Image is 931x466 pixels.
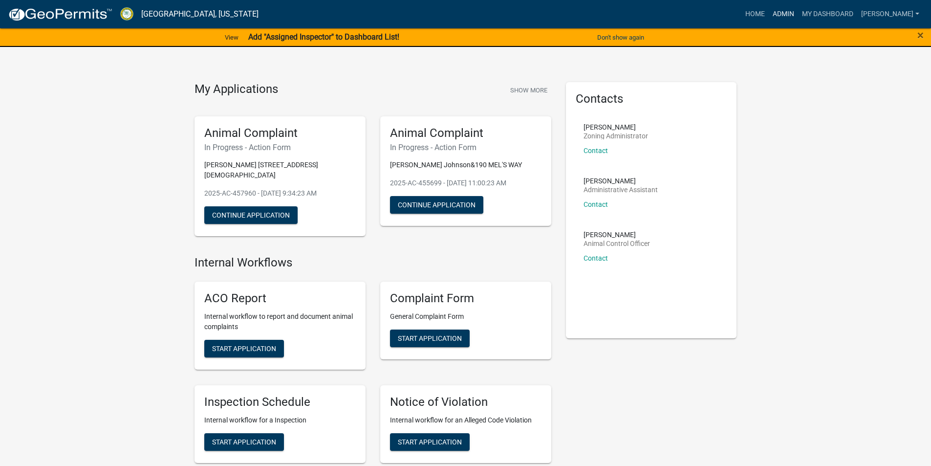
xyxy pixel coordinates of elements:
h5: Contacts [576,92,727,106]
img: Crawford County, Georgia [120,7,133,21]
a: Admin [769,5,798,23]
button: Start Application [204,433,284,451]
p: General Complaint Form [390,311,541,322]
h5: Complaint Form [390,291,541,306]
strong: Add "Assigned Inspector" to Dashboard List! [248,32,399,42]
p: [PERSON_NAME] [STREET_ADDRESS][DEMOGRAPHIC_DATA] [204,160,356,180]
span: Start Application [212,438,276,445]
p: Zoning Administrator [584,133,648,139]
p: [PERSON_NAME] [584,178,658,184]
a: My Dashboard [798,5,857,23]
h4: My Applications [195,82,278,97]
h5: Notice of Violation [390,395,541,409]
a: Contact [584,200,608,208]
h5: ACO Report [204,291,356,306]
button: Continue Application [204,206,298,224]
p: Administrative Assistant [584,186,658,193]
button: Show More [506,82,551,98]
button: Close [917,29,924,41]
button: Don't show again [593,29,648,45]
a: Contact [584,147,608,155]
a: View [221,29,242,45]
a: [PERSON_NAME] [857,5,923,23]
span: × [917,28,924,42]
p: 2025-AC-457960 - [DATE] 9:34:23 AM [204,188,356,199]
p: [PERSON_NAME] Johnson&190 MEL'S WAY [390,160,541,170]
p: Internal workflow for a Inspection [204,415,356,425]
h4: Internal Workflows [195,256,551,270]
p: Animal Control Officer [584,240,650,247]
p: [PERSON_NAME] [584,124,648,131]
a: Contact [584,254,608,262]
p: Internal workflow to report and document animal complaints [204,311,356,332]
button: Start Application [390,433,470,451]
span: Start Application [212,345,276,353]
span: Start Application [398,438,462,445]
a: [GEOGRAPHIC_DATA], [US_STATE] [141,6,259,22]
h6: In Progress - Action Form [390,143,541,152]
p: 2025-AC-455699 - [DATE] 11:00:23 AM [390,178,541,188]
h5: Inspection Schedule [204,395,356,409]
p: Internal workflow for an Alleged Code Violation [390,415,541,425]
button: Start Application [204,340,284,357]
a: Home [741,5,769,23]
p: [PERSON_NAME] [584,231,650,238]
span: Start Application [398,334,462,342]
h6: In Progress - Action Form [204,143,356,152]
h5: Animal Complaint [204,126,356,140]
button: Start Application [390,330,470,347]
button: Continue Application [390,196,483,214]
h5: Animal Complaint [390,126,541,140]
